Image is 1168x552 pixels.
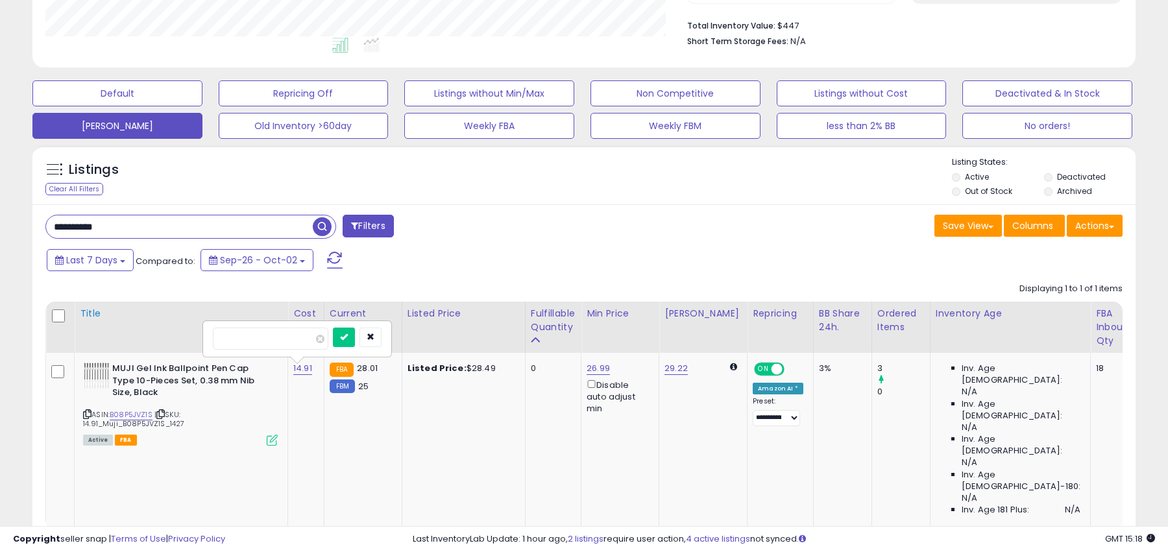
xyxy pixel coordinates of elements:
[587,378,649,414] div: Disable auto adjust min
[962,469,1080,492] span: Inv. Age [DEMOGRAPHIC_DATA]-180:
[590,113,760,139] button: Weekly FBM
[1105,533,1155,545] span: 2025-10-10 15:18 GMT
[962,422,977,433] span: N/A
[962,433,1080,457] span: Inv. Age [DEMOGRAPHIC_DATA]:
[962,363,1080,386] span: Inv. Age [DEMOGRAPHIC_DATA]:
[13,533,60,545] strong: Copyright
[686,533,750,545] a: 4 active listings
[664,307,742,320] div: [PERSON_NAME]
[1067,215,1123,237] button: Actions
[590,80,760,106] button: Non Competitive
[664,362,688,375] a: 29.22
[115,435,137,446] span: FBA
[220,254,297,267] span: Sep-26 - Oct-02
[962,386,977,398] span: N/A
[753,383,803,394] div: Amazon AI *
[877,363,930,374] div: 3
[66,254,117,267] span: Last 7 Days
[404,80,574,106] button: Listings without Min/Max
[962,80,1132,106] button: Deactivated & In Stock
[112,363,270,402] b: MUJI Gel Ink Ballpoint Pen Cap Type 10-Pieces Set, 0.38 mm Nib Size, Black
[687,36,788,47] b: Short Term Storage Fees:
[330,307,396,334] div: Current Buybox Price
[790,35,806,47] span: N/A
[168,533,225,545] a: Privacy Policy
[69,161,119,179] h5: Listings
[83,363,278,444] div: ASIN:
[83,409,184,429] span: | SKU: 14.91_Muji_B08P5JVZ1S_1427
[753,307,808,320] div: Repricing
[965,171,989,182] label: Active
[687,17,1113,32] li: $447
[777,80,947,106] button: Listings without Cost
[1065,504,1080,516] span: N/A
[201,249,313,271] button: Sep-26 - Oct-02
[962,457,977,468] span: N/A
[531,363,571,374] div: 0
[934,215,1002,237] button: Save View
[13,533,225,546] div: seller snap | |
[293,362,312,375] a: 14.91
[330,379,355,393] small: FBM
[819,307,866,334] div: BB Share 24h.
[45,183,103,195] div: Clear All Filters
[136,255,195,267] span: Compared to:
[47,249,134,271] button: Last 7 Days
[755,364,772,375] span: ON
[404,113,574,139] button: Weekly FBA
[1012,219,1053,232] span: Columns
[962,113,1132,139] button: No orders!
[753,397,803,426] div: Preset:
[32,113,202,139] button: [PERSON_NAME]
[293,307,319,320] div: Cost
[877,307,925,334] div: Ordered Items
[962,504,1030,516] span: Inv. Age 181 Plus:
[83,363,109,389] img: 41SH314WR5S._SL40_.jpg
[965,186,1012,197] label: Out of Stock
[413,533,1155,546] div: Last InventoryLab Update: 1 hour ago, require user action, not synced.
[877,386,930,398] div: 0
[343,215,393,237] button: Filters
[568,533,603,545] a: 2 listings
[783,364,803,375] span: OFF
[1004,215,1065,237] button: Columns
[1096,363,1130,374] div: 18
[777,113,947,139] button: less than 2% BB
[531,307,576,334] div: Fulfillable Quantity
[111,533,166,545] a: Terms of Use
[687,20,775,31] b: Total Inventory Value:
[110,409,152,420] a: B08P5JVZ1S
[1019,283,1123,295] div: Displaying 1 to 1 of 1 items
[219,113,389,139] button: Old Inventory >60day
[80,307,282,320] div: Title
[952,156,1135,169] p: Listing States:
[936,307,1085,320] div: Inventory Age
[219,80,389,106] button: Repricing Off
[962,398,1080,422] span: Inv. Age [DEMOGRAPHIC_DATA]:
[587,362,610,375] a: 26.99
[408,363,515,374] div: $28.49
[358,380,369,392] span: 25
[83,435,113,446] span: All listings currently available for purchase on Amazon
[587,307,653,320] div: Min Price
[1057,171,1106,182] label: Deactivated
[819,363,862,374] div: 3%
[1096,307,1135,348] div: FBA inbound Qty
[357,362,378,374] span: 28.01
[330,363,354,377] small: FBA
[408,307,520,320] div: Listed Price
[32,80,202,106] button: Default
[962,492,977,504] span: N/A
[408,362,467,374] b: Listed Price:
[1057,186,1092,197] label: Archived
